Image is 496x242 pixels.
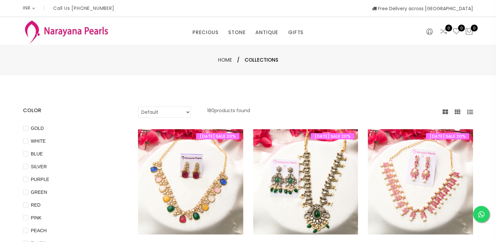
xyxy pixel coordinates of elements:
[28,163,50,170] span: SILVER
[28,201,43,209] span: RED
[28,189,50,196] span: GREEN
[288,28,304,37] a: GIFTS
[228,28,246,37] a: STONE
[440,28,447,36] a: 0
[23,107,118,114] h4: COLOR
[53,6,114,10] p: Call Us [PHONE_NUMBER]
[28,214,44,221] span: PINK
[28,176,52,183] span: PURPLE
[28,150,46,157] span: BLUE
[28,125,47,132] span: GOLD
[192,28,218,37] a: PRECIOUS
[28,227,49,234] span: PEACH
[207,107,250,118] p: 180 products found
[372,5,473,12] span: Free Delivery across [GEOGRAPHIC_DATA]
[452,28,460,36] a: 0
[465,28,473,36] button: 0
[458,25,465,31] span: 0
[196,133,239,139] span: [DATE] SALE 20%
[426,133,469,139] span: [DATE] SALE 20%
[245,56,278,64] span: Collections
[237,56,240,64] span: /
[311,133,354,139] span: [DATE] SALE 20%
[28,137,48,145] span: WHITE
[445,25,452,31] span: 0
[218,56,232,63] a: Home
[471,25,478,31] span: 0
[255,28,278,37] a: ANTIQUE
